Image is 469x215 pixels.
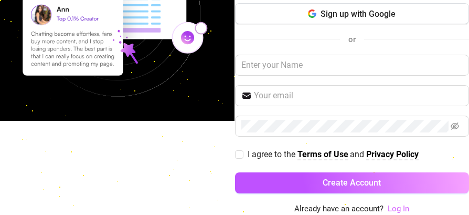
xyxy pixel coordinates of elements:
span: or [348,35,356,44]
span: Sign up with Google [321,9,396,19]
span: I agree to the [248,149,297,159]
a: Privacy Policy [366,149,419,160]
input: Enter your Name [235,55,469,76]
strong: Privacy Policy [366,149,419,159]
button: Sign up with Google [235,3,469,24]
span: and [350,149,366,159]
button: Create Account [235,172,469,193]
input: Your email [254,89,463,102]
a: Log In [388,204,409,213]
strong: Terms of Use [297,149,348,159]
span: Create Account [323,178,381,188]
a: Terms of Use [297,149,348,160]
span: eye-invisible [451,122,459,130]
